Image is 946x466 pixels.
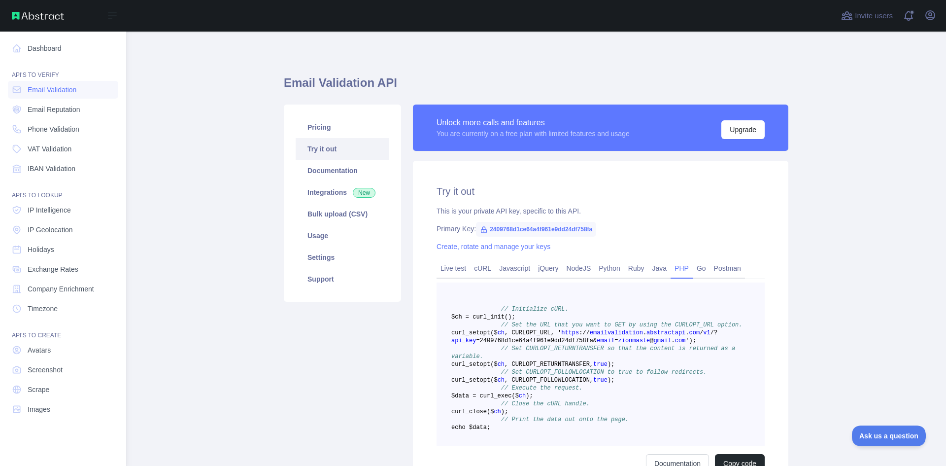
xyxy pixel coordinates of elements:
span: https [561,329,579,336]
h2: Try it out [437,184,765,198]
span: ; [511,314,515,321]
span: VAT Validation [28,144,71,154]
a: IP Intelligence [8,201,118,219]
a: Documentation [296,160,389,181]
button: Upgrade [721,120,765,139]
span: . [643,329,646,336]
span: / [582,329,586,336]
span: abstractapi [646,329,685,336]
span: gmail [654,337,672,344]
a: Phone Validation [8,120,118,138]
a: Holidays [8,241,118,258]
iframe: Toggle Customer Support [852,426,926,446]
a: Images [8,400,118,418]
span: // Close the cURL handle. [501,400,590,407]
span: // Set CURLOPT_FOLLOWLOCATION to true to follow redirects. [501,369,707,376]
a: Pricing [296,116,389,138]
span: ) [501,408,505,415]
div: API'S TO CREATE [8,320,118,339]
a: Email Reputation [8,101,118,118]
span: ch [498,361,505,368]
div: API'S TO LOOKUP [8,179,118,199]
a: Scrape [8,381,118,398]
a: NodeJS [562,260,595,276]
h1: Email Validation API [284,75,788,99]
a: Settings [296,247,389,268]
span: Screenshot [28,365,63,375]
span: . [685,329,689,336]
a: Email Validation [8,81,118,99]
span: $ch = curl [451,314,487,321]
a: Try it out [296,138,389,160]
div: API'S TO VERIFY [8,59,118,79]
a: Company Enrichment [8,280,118,298]
span: zionmaste [618,337,650,344]
span: ; [529,393,533,399]
span: _close($ [466,408,494,415]
span: ch [498,329,505,336]
span: Company Enrichment [28,284,94,294]
span: _init() [487,314,511,321]
span: , CURLOPT_RETURNTRANSFER, [505,361,593,368]
span: // Execute the request. [501,385,583,392]
span: ; [693,337,696,344]
span: , CURLOPT_FOLLOWLOCATION, [505,377,593,384]
span: 2409768d1ce64a4f961e9dd24df758fa [476,222,596,237]
span: $data = curl [451,393,494,399]
span: // Set the URL that you want to GET by using the CURLOPT_URL option. [501,322,743,328]
button: Invite users [839,8,895,24]
a: Dashboard [8,39,118,57]
span: ') [685,337,692,344]
span: / [700,329,703,336]
span: Holidays [28,245,54,254]
a: Ruby [624,260,648,276]
span: Exchange Rates [28,264,78,274]
span: emailvalidation [590,329,643,336]
span: api_key [451,337,476,344]
a: Python [595,260,624,276]
span: =2409768d1ce64a4f961e9dd24df758fa& [476,337,597,344]
span: Invite users [855,10,893,22]
span: @ [650,337,653,344]
span: Phone Validation [28,124,79,134]
span: true [593,377,608,384]
span: IBAN Validation [28,164,75,174]
span: ) [608,361,611,368]
span: / [586,329,590,336]
span: ; [611,361,614,368]
a: IBAN Validation [8,160,118,178]
span: ) [526,393,529,399]
span: _setopt($ [466,361,498,368]
span: IP Geolocation [28,225,73,235]
span: // Initialize cURL. [501,306,569,313]
span: curl [451,361,466,368]
span: Avatars [28,345,51,355]
a: Timezone [8,300,118,318]
a: Exchange Rates [8,260,118,278]
span: , CURLOPT_URL, ' [505,329,561,336]
span: New [353,188,375,198]
span: = [614,337,618,344]
span: / [710,329,714,336]
span: _setopt($ [466,377,498,384]
span: curl [451,329,466,336]
div: Unlock more calls and features [437,117,630,129]
span: curl [451,408,466,415]
span: ch [519,393,526,399]
span: ) [608,377,611,384]
a: Javascript [495,260,534,276]
span: : [579,329,582,336]
a: cURL [470,260,495,276]
a: IP Geolocation [8,221,118,239]
a: Live test [437,260,470,276]
span: com [675,337,686,344]
span: ; [611,377,614,384]
span: _setopt($ [466,329,498,336]
span: ch [498,377,505,384]
div: Primary Key: [437,224,765,234]
span: email [597,337,614,344]
span: curl [451,377,466,384]
span: IP Intelligence [28,205,71,215]
a: Java [648,260,671,276]
a: PHP [671,260,693,276]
